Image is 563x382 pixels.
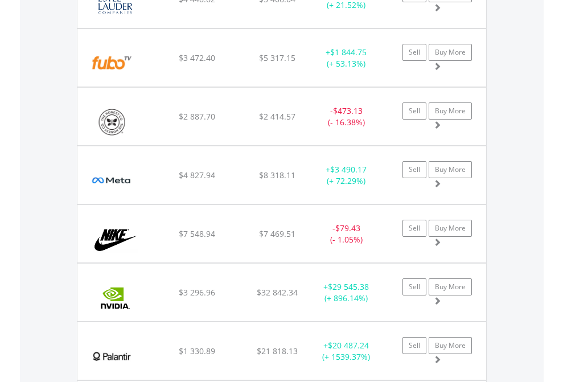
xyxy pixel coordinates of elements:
span: $5 317.15 [259,52,295,63]
span: $2 414.57 [259,111,295,122]
a: Buy More [429,102,472,120]
div: + (+ 72.29%) [311,164,382,187]
a: Buy More [429,161,472,178]
a: Sell [402,337,426,354]
a: Buy More [429,220,472,237]
span: $7 469.51 [259,228,295,239]
span: $8 318.11 [259,170,295,180]
a: Sell [402,161,426,178]
span: $1 844.75 [330,47,367,57]
span: $29 545.38 [328,281,369,292]
div: - (- 16.38%) [311,105,382,128]
a: Sell [402,220,426,237]
span: $2 887.70 [179,111,215,122]
div: - (- 1.05%) [311,223,382,245]
img: EQU.US.PLTR.png [83,336,141,377]
a: Buy More [429,44,472,61]
span: $4 827.94 [179,170,215,180]
a: Buy More [429,278,472,295]
div: + (+ 896.14%) [311,281,382,304]
span: $32 842.34 [257,287,298,298]
span: $473.13 [333,105,363,116]
img: EQU.US.HNST.png [83,102,141,142]
a: Sell [402,278,426,295]
img: EQU.US.META.png [83,161,141,201]
div: + (+ 1539.37%) [311,340,382,363]
img: EQU.US.NVDA.png [83,278,147,318]
div: + (+ 53.13%) [311,47,382,69]
a: Sell [402,44,426,61]
span: $3 296.96 [179,287,215,298]
span: $3 490.17 [330,164,367,175]
img: EQU.US.FUBO.png [83,43,141,84]
img: EQU.US.NKE.png [83,219,147,260]
span: $20 487.24 [328,340,369,351]
span: $7 548.94 [179,228,215,239]
span: $1 330.89 [179,346,215,356]
span: $3 472.40 [179,52,215,63]
a: Sell [402,102,426,120]
span: $21 818.13 [257,346,298,356]
a: Buy More [429,337,472,354]
span: $79.43 [335,223,360,233]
